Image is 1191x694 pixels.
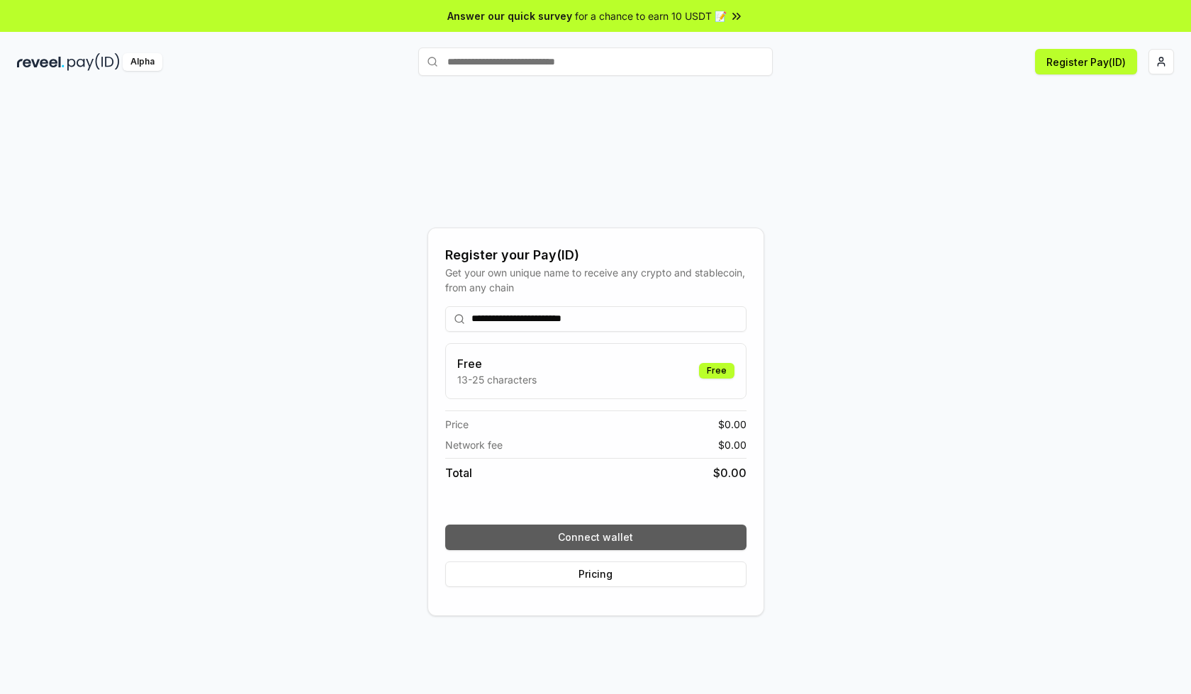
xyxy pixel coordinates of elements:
span: for a chance to earn 10 USDT 📝 [575,9,727,23]
p: 13-25 characters [457,372,537,387]
div: Free [699,363,734,379]
img: reveel_dark [17,53,65,71]
div: Get your own unique name to receive any crypto and stablecoin, from any chain [445,265,747,295]
span: $ 0.00 [713,464,747,481]
button: Register Pay(ID) [1035,49,1137,74]
button: Pricing [445,561,747,587]
div: Register your Pay(ID) [445,245,747,265]
img: pay_id [67,53,120,71]
span: $ 0.00 [718,417,747,432]
button: Connect wallet [445,525,747,550]
div: Alpha [123,53,162,71]
h3: Free [457,355,537,372]
span: Price [445,417,469,432]
span: Network fee [445,437,503,452]
span: Answer our quick survey [447,9,572,23]
span: $ 0.00 [718,437,747,452]
span: Total [445,464,472,481]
